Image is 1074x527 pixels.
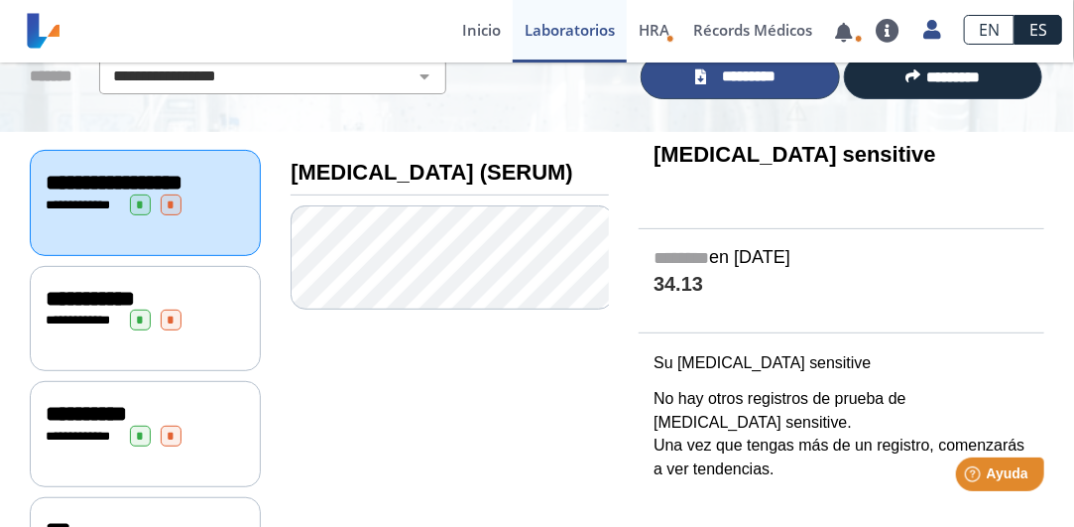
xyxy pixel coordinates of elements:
iframe: Help widget launcher [897,450,1052,505]
a: ES [1014,15,1062,45]
h4: 34.13 [654,273,1029,298]
p: Su [MEDICAL_DATA] sensitive [654,351,1029,375]
b: [MEDICAL_DATA] sensitive [654,142,936,167]
p: No hay otros registros de prueba de [MEDICAL_DATA] sensitive. Una vez que tengas más de un regist... [654,387,1029,482]
a: EN [964,15,1014,45]
h5: en [DATE] [654,247,1029,270]
span: HRA [639,20,669,40]
b: [MEDICAL_DATA] (SERUM) [291,160,573,185]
